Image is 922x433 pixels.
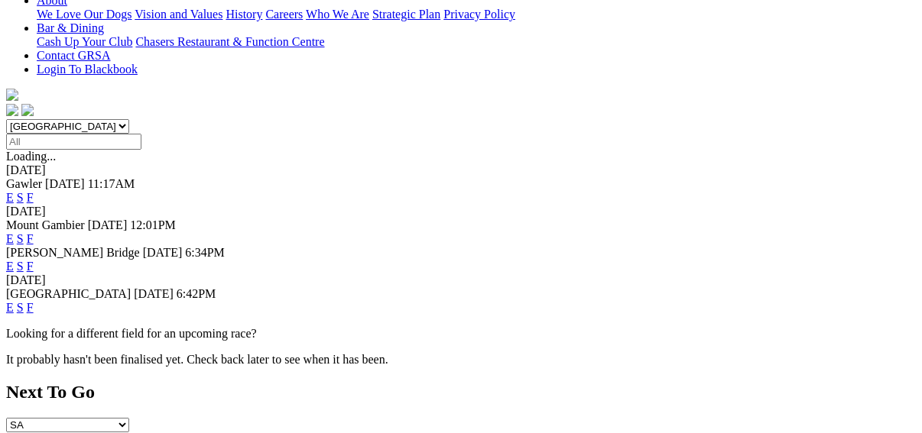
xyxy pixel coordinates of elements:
a: Contact GRSA [37,49,110,62]
img: facebook.svg [6,104,18,116]
a: E [6,260,14,273]
span: [DATE] [88,218,128,231]
a: F [27,301,34,314]
a: Privacy Policy [443,8,515,21]
a: F [27,260,34,273]
span: [DATE] [143,246,183,259]
a: Who We Are [306,8,369,21]
div: About [37,8,916,21]
a: S [17,301,24,314]
a: Chasers Restaurant & Function Centre [135,35,324,48]
a: E [6,191,14,204]
a: Strategic Plan [372,8,440,21]
span: Gawler [6,177,42,190]
span: [PERSON_NAME] Bridge [6,246,140,259]
a: History [226,8,262,21]
a: E [6,232,14,245]
a: S [17,260,24,273]
a: F [27,191,34,204]
a: We Love Our Dogs [37,8,131,21]
div: [DATE] [6,163,916,177]
a: S [17,191,24,204]
span: 11:17AM [88,177,135,190]
img: twitter.svg [21,104,34,116]
span: Mount Gambier [6,218,85,231]
div: [DATE] [6,273,916,287]
a: F [27,232,34,245]
a: Cash Up Your Club [37,35,132,48]
div: [DATE] [6,205,916,218]
div: Bar & Dining [37,35,916,49]
a: Login To Blackbook [37,63,138,76]
span: 6:42PM [177,287,216,300]
img: logo-grsa-white.png [6,89,18,101]
span: [DATE] [45,177,85,190]
span: [GEOGRAPHIC_DATA] [6,287,131,300]
span: 12:01PM [130,218,176,231]
input: Select date [6,134,141,150]
a: S [17,232,24,245]
partial: It probably hasn't been finalised yet. Check back later to see when it has been. [6,353,388,366]
a: E [6,301,14,314]
p: Looking for a different field for an upcoming race? [6,327,916,341]
span: Loading... [6,150,56,163]
a: Careers [265,8,303,21]
h2: Next To Go [6,382,916,402]
a: Vision and Values [135,8,222,21]
span: [DATE] [134,287,174,300]
span: 6:34PM [185,246,225,259]
a: Bar & Dining [37,21,104,34]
